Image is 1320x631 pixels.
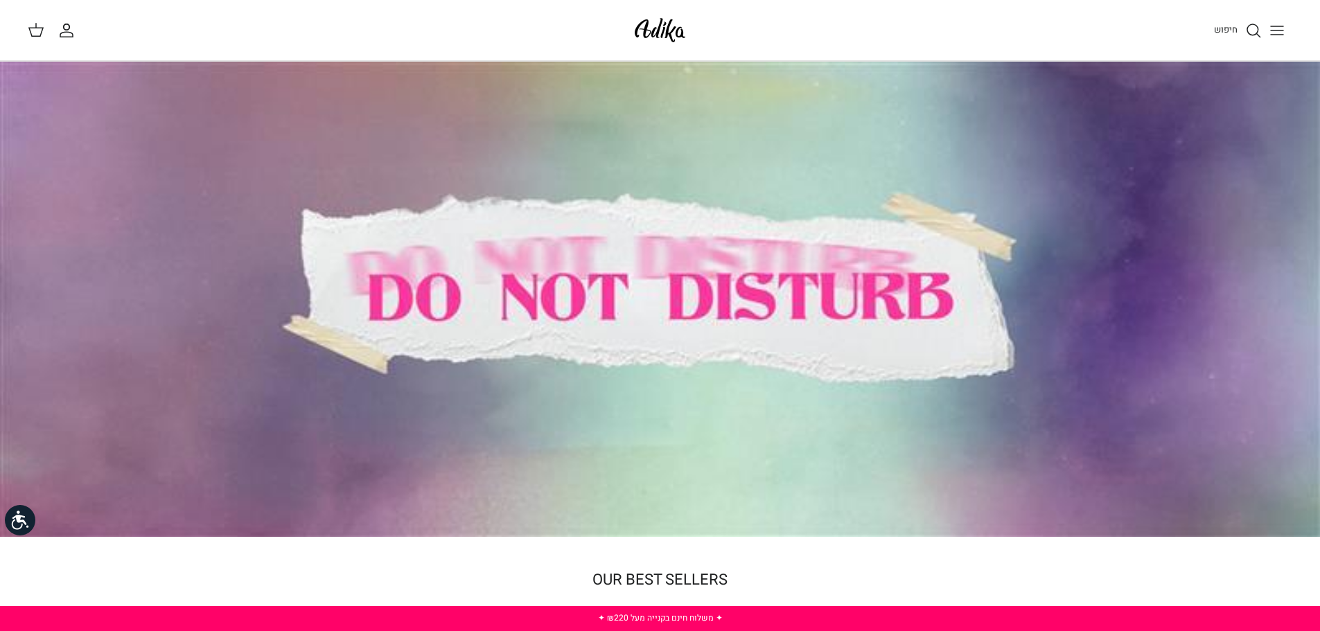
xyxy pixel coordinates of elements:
[592,569,728,591] a: OUR BEST SELLERS
[1214,23,1238,36] span: חיפוש
[1262,15,1292,46] button: Toggle menu
[631,14,689,46] img: Adika IL
[1214,22,1262,39] a: חיפוש
[598,612,723,624] a: ✦ משלוח חינם בקנייה מעל ₪220 ✦
[58,22,80,39] a: החשבון שלי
